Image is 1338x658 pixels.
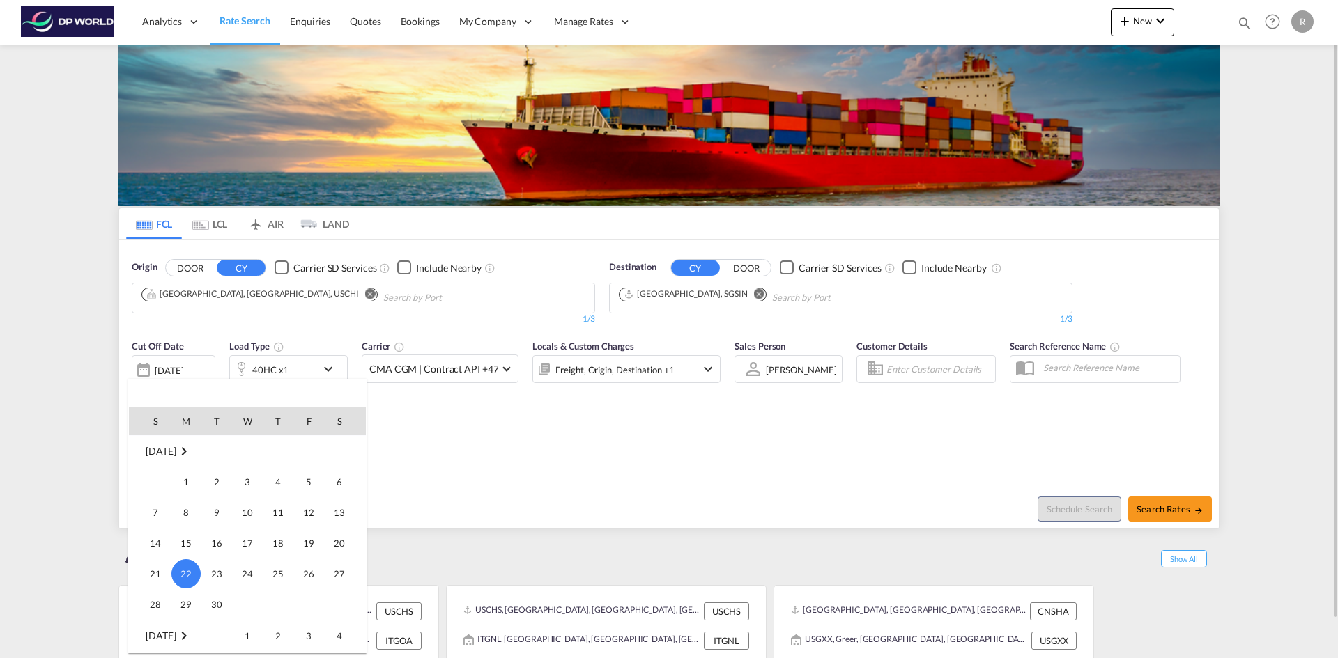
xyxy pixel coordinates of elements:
span: 29 [172,590,200,618]
td: Friday October 3 2025 [293,620,324,651]
span: 25 [264,560,292,588]
span: 10 [233,499,261,526]
td: September 2025 [129,435,366,467]
span: 21 [141,560,169,588]
tr: Week 5 [129,589,366,620]
tr: Week 3 [129,528,366,558]
td: Wednesday September 24 2025 [232,558,263,589]
span: [DATE] [146,445,176,457]
span: 5 [295,468,323,496]
td: Wednesday October 1 2025 [232,620,263,651]
td: Tuesday September 9 2025 [201,497,232,528]
td: Saturday September 20 2025 [324,528,366,558]
span: 28 [141,590,169,618]
td: Thursday September 11 2025 [263,497,293,528]
tr: Week 2 [129,497,366,528]
td: Tuesday September 2 2025 [201,467,232,497]
td: Monday September 22 2025 [171,558,201,589]
th: S [324,407,366,435]
td: Friday September 19 2025 [293,528,324,558]
td: Monday September 29 2025 [171,589,201,620]
span: 20 [325,529,353,557]
tr: Week 1 [129,620,366,651]
td: Sunday September 14 2025 [129,528,171,558]
td: Friday September 5 2025 [293,467,324,497]
td: Sunday September 28 2025 [129,589,171,620]
span: 4 [264,468,292,496]
td: Sunday September 7 2025 [129,497,171,528]
td: Friday September 26 2025 [293,558,324,589]
span: 26 [295,560,323,588]
th: M [171,407,201,435]
td: Wednesday September 10 2025 [232,497,263,528]
span: 1 [233,622,261,650]
th: T [263,407,293,435]
td: Saturday September 6 2025 [324,467,366,497]
span: 9 [203,499,231,526]
span: 18 [264,529,292,557]
span: 6 [325,468,353,496]
td: Sunday September 21 2025 [129,558,171,589]
td: Tuesday September 23 2025 [201,558,232,589]
td: Thursday September 18 2025 [263,528,293,558]
td: Tuesday September 16 2025 [201,528,232,558]
tr: Week 4 [129,558,366,589]
span: 23 [203,560,231,588]
span: 17 [233,529,261,557]
span: 7 [141,499,169,526]
td: Thursday October 2 2025 [263,620,293,651]
span: [DATE] [146,629,176,641]
td: Saturday September 27 2025 [324,558,366,589]
span: 27 [325,560,353,588]
span: 11 [264,499,292,526]
span: 2 [203,468,231,496]
tr: Week 1 [129,467,366,497]
td: Friday September 12 2025 [293,497,324,528]
md-calendar: Calendar [129,407,366,652]
span: 19 [295,529,323,557]
span: 12 [295,499,323,526]
th: W [232,407,263,435]
span: 15 [172,529,200,557]
td: Wednesday September 3 2025 [232,467,263,497]
td: Tuesday September 30 2025 [201,589,232,620]
span: 1 [172,468,200,496]
span: 8 [172,499,200,526]
td: Saturday October 4 2025 [324,620,366,651]
td: Thursday September 4 2025 [263,467,293,497]
span: 13 [325,499,353,526]
th: S [129,407,171,435]
td: Monday September 15 2025 [171,528,201,558]
th: F [293,407,324,435]
td: Thursday September 25 2025 [263,558,293,589]
span: 2 [264,622,292,650]
td: Monday September 8 2025 [171,497,201,528]
span: 30 [203,590,231,618]
td: Monday September 1 2025 [171,467,201,497]
span: 14 [141,529,169,557]
td: Saturday September 13 2025 [324,497,366,528]
td: Wednesday September 17 2025 [232,528,263,558]
tr: Week undefined [129,435,366,467]
span: 3 [233,468,261,496]
span: 22 [171,559,201,588]
span: 4 [325,622,353,650]
span: 3 [295,622,323,650]
span: 24 [233,560,261,588]
td: October 2025 [129,620,232,651]
span: 16 [203,529,231,557]
th: T [201,407,232,435]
